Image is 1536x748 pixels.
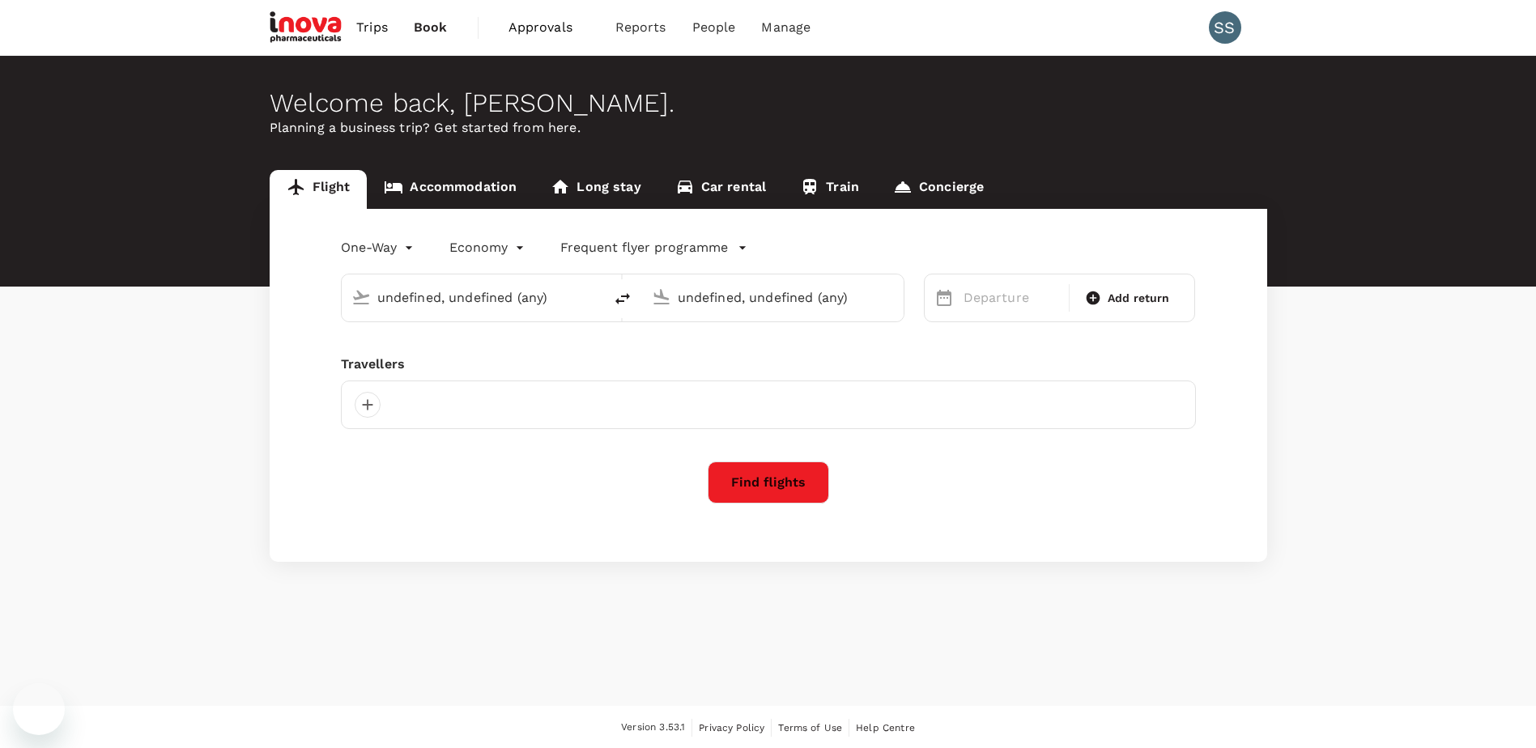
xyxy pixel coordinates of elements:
a: Car rental [658,170,784,209]
span: Approvals [508,18,589,37]
a: Privacy Policy [699,719,764,737]
p: Departure [964,288,1059,308]
p: Frequent flyer programme [560,238,728,257]
div: One-Way [341,235,417,261]
span: Trips [356,18,388,37]
input: Depart from [377,285,569,310]
button: Frequent flyer programme [560,238,747,257]
button: Open [892,295,896,299]
span: Help Centre [856,722,915,733]
a: Long stay [534,170,657,209]
span: Reports [615,18,666,37]
div: Travellers [341,355,1196,374]
a: Flight [270,170,368,209]
span: Book [414,18,448,37]
a: Help Centre [856,719,915,737]
button: Find flights [708,461,829,504]
input: Going to [678,285,870,310]
button: Open [592,295,595,299]
span: Add return [1108,290,1170,307]
a: Concierge [876,170,1001,209]
div: Economy [449,235,528,261]
a: Train [783,170,876,209]
span: Terms of Use [778,722,842,733]
a: Accommodation [367,170,534,209]
p: Planning a business trip? Get started from here. [270,118,1267,138]
a: Terms of Use [778,719,842,737]
img: iNova Pharmaceuticals [270,10,344,45]
div: SS [1209,11,1241,44]
span: Privacy Policy [699,722,764,733]
span: Version 3.53.1 [621,720,685,736]
div: Welcome back , [PERSON_NAME] . [270,88,1267,118]
span: Manage [761,18,811,37]
button: delete [603,279,642,318]
span: People [692,18,736,37]
iframe: Button to launch messaging window [13,683,65,735]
